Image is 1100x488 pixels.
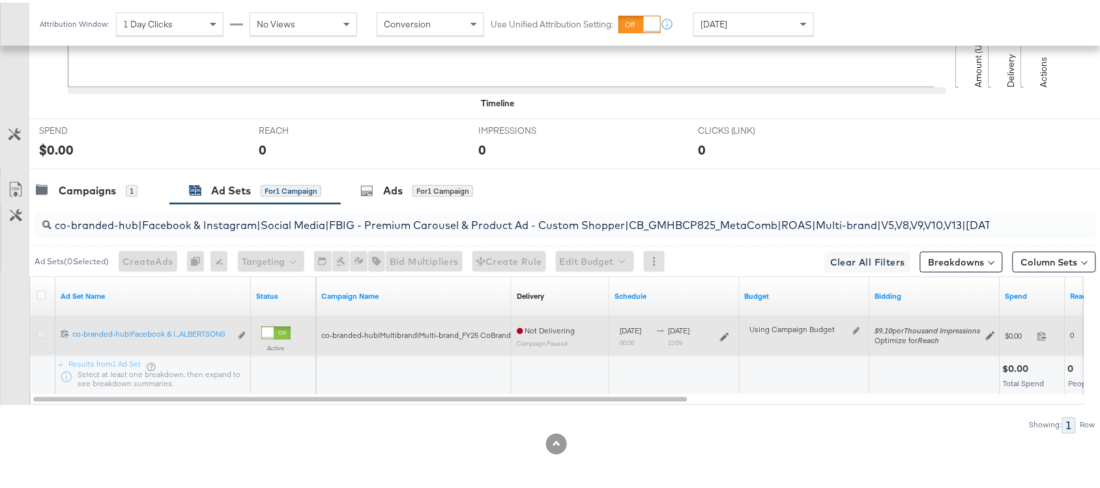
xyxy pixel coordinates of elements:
[918,333,940,343] em: Reach
[61,289,246,299] a: Your Ad Set name.
[491,16,613,28] label: Use Unified Attribution Setting:
[875,333,981,344] div: Optimize for
[1062,415,1076,431] div: 1
[478,122,576,134] span: IMPRESSIONS
[517,324,575,333] span: Not Delivering
[383,181,403,196] div: Ads
[261,342,291,350] label: Active
[187,249,210,269] div: 0
[620,337,634,344] sub: 00:00
[1006,289,1060,299] a: The total amount spent to date.
[256,289,311,299] a: Shows the current state of your Ad Set.
[1080,418,1096,427] div: Row
[259,138,267,157] div: 0
[261,183,321,194] div: for 1 Campaign
[875,324,893,333] em: $9.10
[875,289,995,299] a: Shows your bid and optimisation settings for this Ad Set.
[1004,376,1045,386] span: Total Spend
[1003,361,1033,373] div: $0.00
[517,289,544,299] a: Reflects the ability of your Ad Set to achieve delivery based on ad states, schedule and budget.
[745,289,865,299] a: Shows the current budget of Ad Set.
[698,138,706,157] div: 0
[59,181,116,196] div: Campaigns
[668,337,682,344] sub: 23:59
[1071,328,1075,338] span: 0
[875,324,981,333] span: per
[1013,249,1096,270] button: Column Sets
[211,181,251,196] div: Ad Sets
[1068,361,1078,373] div: 0
[1069,376,1093,386] span: People
[72,327,231,337] div: co-branded-hub|Facebook & I...ALBERTSONS
[39,122,137,134] span: SPEND
[321,289,506,299] a: Your campaign name.
[257,16,295,27] span: No Views
[39,17,109,26] div: Attribution Window:
[126,183,137,194] div: 1
[412,183,473,194] div: for 1 Campaign
[920,249,1003,270] button: Breakdowns
[620,324,641,333] span: [DATE]
[517,337,568,345] sub: Campaign Paused
[321,328,942,338] span: co-branded-hub|Multibrand|Multi-brand_FY25 CoBrand National GMHBC P8|[PERSON_NAME]|[DATE]|[DATE]|...
[701,16,727,27] span: [DATE]
[905,324,981,333] em: Thousand Impressions
[259,122,356,134] span: REACH
[668,324,689,333] span: [DATE]
[39,138,74,157] div: $0.00
[1006,329,1032,339] span: $0.00
[72,327,231,341] a: co-branded-hub|Facebook & I...ALBERTSONS
[517,289,544,299] div: Delivery
[51,205,1000,230] input: Search Ad Set Name, ID or Objective
[1029,418,1062,427] div: Showing:
[384,16,431,27] span: Conversion
[698,122,796,134] span: CLICKS (LINK)
[123,16,173,27] span: 1 Day Clicks
[825,249,910,270] button: Clear All Filters
[615,289,734,299] a: Shows when your Ad Set is scheduled to deliver.
[830,252,905,268] span: Clear All Filters
[478,138,486,157] div: 0
[750,322,850,333] div: Using Campaign Budget
[35,253,109,265] div: Ad Sets ( 0 Selected)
